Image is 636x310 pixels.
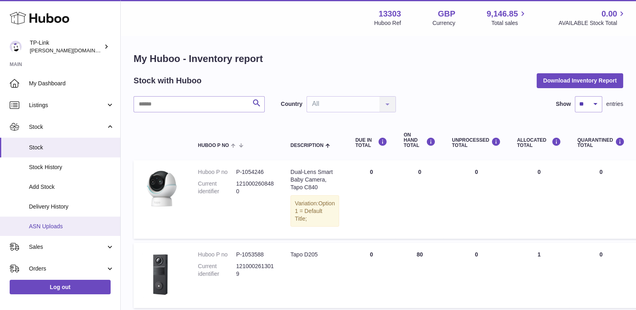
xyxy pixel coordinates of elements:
[10,280,111,294] a: Log out
[198,251,236,258] dt: Huboo P no
[452,137,501,148] div: UNPROCESSED Total
[438,8,455,19] strong: GBP
[379,8,401,19] strong: 13303
[599,169,603,175] span: 0
[134,52,623,65] h1: My Huboo - Inventory report
[606,100,623,108] span: entries
[281,100,303,108] label: Country
[347,160,395,239] td: 0
[29,80,114,87] span: My Dashboard
[517,137,561,148] div: ALLOCATED Total
[537,73,623,88] button: Download Inventory Report
[601,8,617,19] span: 0.00
[29,123,106,131] span: Stock
[509,243,569,308] td: 1
[491,19,527,27] span: Total sales
[29,144,114,151] span: Stock
[29,223,114,230] span: ASN Uploads
[29,265,106,273] span: Orders
[290,143,323,148] span: Description
[509,160,569,239] td: 0
[29,101,106,109] span: Listings
[577,137,625,148] div: QUARANTINED Total
[487,8,518,19] span: 9,146.85
[290,251,339,258] div: Tapo D205
[487,8,527,27] a: 9,146.85 Total sales
[142,168,182,209] img: product image
[198,168,236,176] dt: Huboo P no
[198,262,236,278] dt: Current identifier
[198,180,236,195] dt: Current identifier
[10,41,22,53] img: susie.li@tp-link.com
[347,243,395,308] td: 0
[295,200,335,222] span: Option 1 = Default Title;
[236,180,274,195] dd: 1210002608480
[30,39,102,54] div: TP-Link
[374,19,401,27] div: Huboo Ref
[142,251,182,298] img: product image
[558,8,626,27] a: 0.00 AVAILABLE Stock Total
[403,132,436,149] div: ON HAND Total
[290,168,339,191] div: Dual-Lens Smart Baby Camera, Tapo C840
[29,243,106,251] span: Sales
[134,75,202,86] h2: Stock with Huboo
[556,100,571,108] label: Show
[236,168,274,176] dd: P-1054246
[29,163,114,171] span: Stock History
[355,137,387,148] div: DUE IN TOTAL
[29,203,114,211] span: Delivery History
[30,47,203,54] span: [PERSON_NAME][DOMAIN_NAME][EMAIL_ADDRESS][DOMAIN_NAME]
[290,195,339,227] div: Variation:
[236,262,274,278] dd: 1210002613019
[599,251,603,258] span: 0
[444,243,509,308] td: 0
[198,143,229,148] span: Huboo P no
[395,160,444,239] td: 0
[444,160,509,239] td: 0
[29,183,114,191] span: Add Stock
[432,19,455,27] div: Currency
[395,243,444,308] td: 80
[558,19,626,27] span: AVAILABLE Stock Total
[236,251,274,258] dd: P-1053588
